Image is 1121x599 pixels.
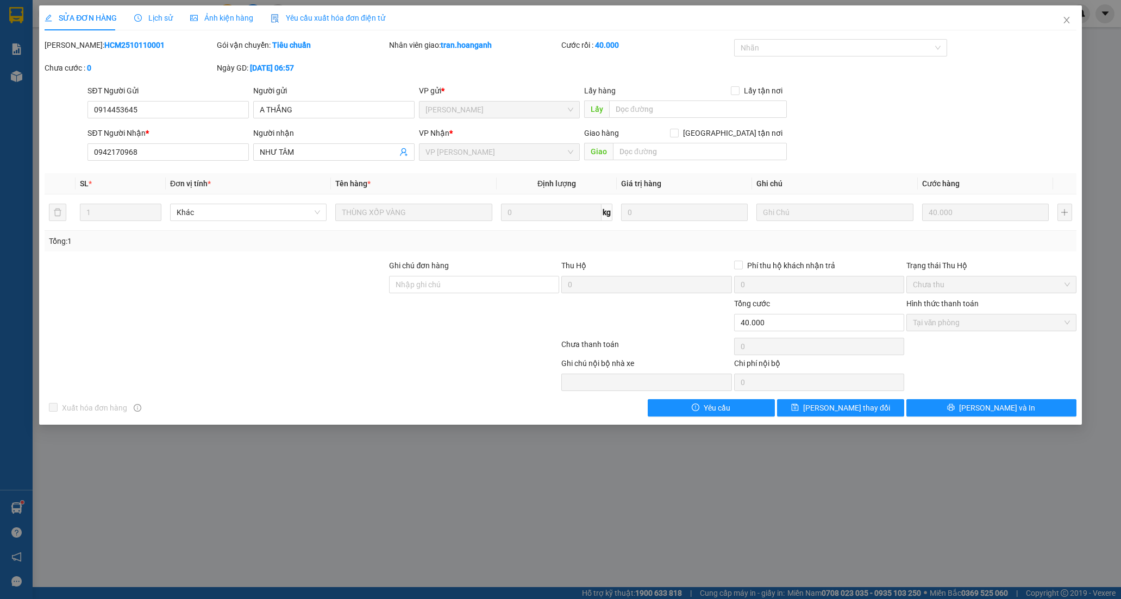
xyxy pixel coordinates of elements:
span: Ảnh kiện hàng [190,14,253,22]
span: exclamation-circle [692,403,699,412]
label: Ghi chú đơn hàng [389,261,449,270]
b: [DATE] 06:57 [250,64,294,72]
div: Tổng: 1 [49,235,433,247]
span: [PERSON_NAME] và In [959,402,1035,414]
div: SĐT Người Nhận [87,127,249,139]
span: printer [947,403,955,412]
div: Chưa thanh toán [560,338,732,357]
button: save[PERSON_NAME] thay đổi [777,399,904,417]
span: VP Phan Rang [425,144,574,160]
input: Dọc đường [613,143,787,160]
span: Giao hàng [584,129,619,137]
button: plus [1057,204,1072,221]
span: info-circle [134,404,141,412]
span: clock-circle [134,14,142,22]
input: Ghi Chú [756,204,913,221]
b: 0 [87,64,91,72]
span: close [1062,16,1071,24]
button: exclamation-circleYêu cầu [648,399,775,417]
span: Khác [177,204,320,220]
div: Nhân viên giao: [389,39,559,51]
span: Lấy tận nơi [740,85,787,97]
button: Close [1051,5,1082,36]
span: user-add [399,148,408,156]
span: Tổng cước [734,299,770,308]
span: kg [602,204,612,221]
input: Ghi chú đơn hàng [389,276,559,293]
span: SỬA ĐƠN HÀNG [45,14,117,22]
span: Thu Hộ [561,261,586,270]
span: picture [190,14,198,22]
div: Ngày GD: [217,62,387,74]
div: Chi phí nội bộ [734,357,904,374]
span: Định lượng [537,179,576,188]
span: Yêu cầu [704,402,730,414]
div: Cước rồi : [561,39,731,51]
b: 40.000 [595,41,619,49]
div: VP gửi [419,85,580,97]
span: Hồ Chí Minh [425,102,574,118]
span: Chưa thu [913,276,1070,293]
button: printer[PERSON_NAME] và In [906,399,1076,417]
div: Gói vận chuyển: [217,39,387,51]
span: Cước hàng [922,179,960,188]
div: SĐT Người Gửi [87,85,249,97]
b: tran.hoanganh [441,41,492,49]
input: 0 [922,204,1049,221]
b: Tiêu chuẩn [272,41,311,49]
div: [PERSON_NAME]: [45,39,215,51]
div: Người nhận [253,127,415,139]
span: Tại văn phòng [913,314,1070,331]
input: Dọc đường [609,100,787,118]
span: VP Nhận [419,129,449,137]
span: Lấy [584,100,609,118]
label: Hình thức thanh toán [906,299,979,308]
span: Giao [584,143,613,160]
span: Lịch sử [134,14,173,22]
div: Người gửi [253,85,415,97]
span: Phí thu hộ khách nhận trả [743,260,840,272]
span: [PERSON_NAME] thay đổi [803,402,890,414]
div: Chưa cước : [45,62,215,74]
span: edit [45,14,52,22]
b: HCM2510110001 [104,41,165,49]
div: Ghi chú nội bộ nhà xe [561,357,731,374]
span: Yêu cầu xuất hóa đơn điện tử [271,14,385,22]
span: [GEOGRAPHIC_DATA] tận nơi [679,127,787,139]
img: icon [271,14,279,23]
input: VD: Bàn, Ghế [335,204,492,221]
th: Ghi chú [752,173,917,194]
span: Giá trị hàng [621,179,661,188]
input: 0 [621,204,748,221]
span: SL [80,179,89,188]
button: delete [49,204,66,221]
span: Xuất hóa đơn hàng [58,402,131,414]
span: save [791,403,799,412]
span: Lấy hàng [584,86,616,95]
span: Tên hàng [335,179,371,188]
span: Đơn vị tính [170,179,211,188]
div: Trạng thái Thu Hộ [906,260,1076,272]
